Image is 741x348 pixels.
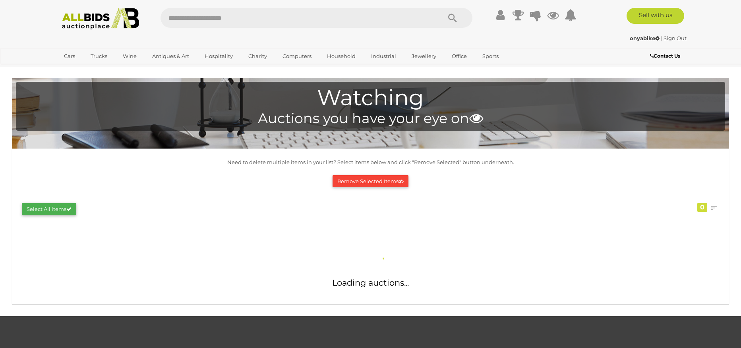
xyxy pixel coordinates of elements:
a: Sell with us [627,8,684,24]
button: Select All items [22,203,76,215]
p: Need to delete multiple items in your list? Select items below and click "Remove Selected" button... [16,158,725,167]
a: Office [447,50,472,63]
a: Cars [59,50,80,63]
span: Loading auctions... [332,278,409,288]
button: Remove Selected Items [333,175,408,188]
h4: Auctions you have your eye on [20,111,721,126]
strong: onyabike [630,35,660,41]
b: Contact Us [650,53,680,59]
div: 0 [697,203,707,212]
img: Allbids.com.au [58,8,144,30]
a: Jewellery [406,50,441,63]
a: Charity [243,50,272,63]
a: Industrial [366,50,401,63]
a: [GEOGRAPHIC_DATA] [59,63,126,76]
a: Household [322,50,361,63]
a: Hospitality [199,50,238,63]
a: Sports [477,50,504,63]
button: Search [433,8,472,28]
a: onyabike [630,35,661,41]
a: Sign Out [664,35,687,41]
span: | [661,35,662,41]
a: Contact Us [650,52,682,60]
a: Antiques & Art [147,50,194,63]
a: Trucks [85,50,112,63]
h1: Watching [20,86,721,110]
a: Computers [277,50,317,63]
a: Wine [118,50,142,63]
